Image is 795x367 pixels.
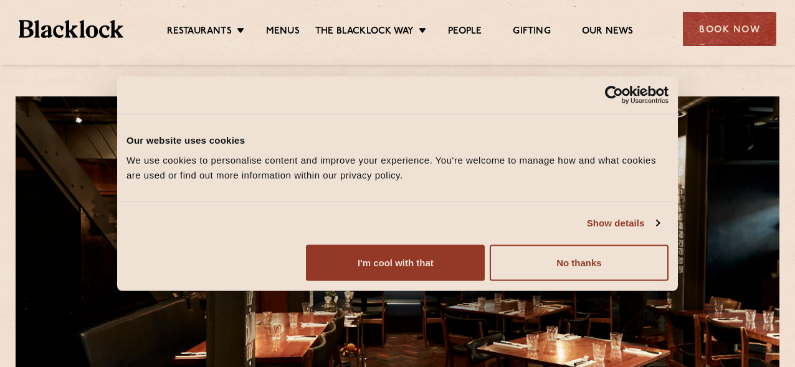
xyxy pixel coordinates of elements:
[490,244,669,281] button: No thanks
[19,20,123,37] img: BL_Textured_Logo-footer-cropped.svg
[513,26,550,39] a: Gifting
[683,12,776,46] div: Book Now
[587,216,659,231] a: Show details
[559,86,669,105] a: Usercentrics Cookiebot - opens in a new window
[266,26,300,39] a: Menus
[126,133,669,148] div: Our website uses cookies
[448,26,482,39] a: People
[582,26,634,39] a: Our News
[167,26,232,39] a: Restaurants
[315,26,414,39] a: The Blacklock Way
[306,244,485,281] button: I'm cool with that
[126,152,669,182] div: We use cookies to personalise content and improve your experience. You're welcome to manage how a...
